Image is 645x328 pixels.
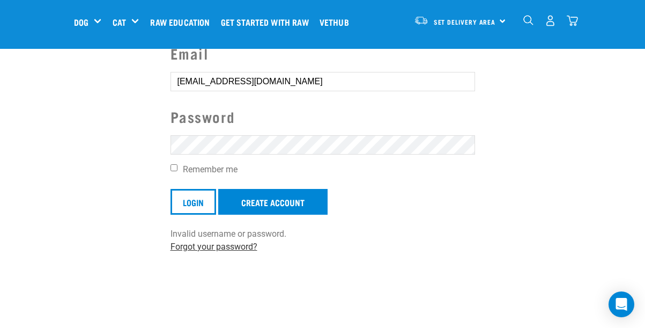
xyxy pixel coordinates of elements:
[609,291,634,317] div: Open Intercom Messenger
[218,1,317,43] a: Get started with Raw
[567,15,578,26] img: home-icon@2x.png
[317,1,357,43] a: Vethub
[523,15,533,25] img: home-icon-1@2x.png
[170,189,216,215] input: Login
[170,242,257,252] a: Forgot your password?
[414,16,428,25] img: van-moving.png
[170,164,177,171] input: Remember me
[74,16,88,28] a: Dog
[113,16,126,28] a: Cat
[545,15,556,26] img: user.png
[434,20,496,24] span: Set Delivery Area
[218,189,328,215] a: Create Account
[170,228,475,240] p: Invalid username or password.
[170,163,475,176] label: Remember me
[147,1,218,43] a: Raw Education
[170,42,475,64] label: Email
[170,106,475,128] label: Password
